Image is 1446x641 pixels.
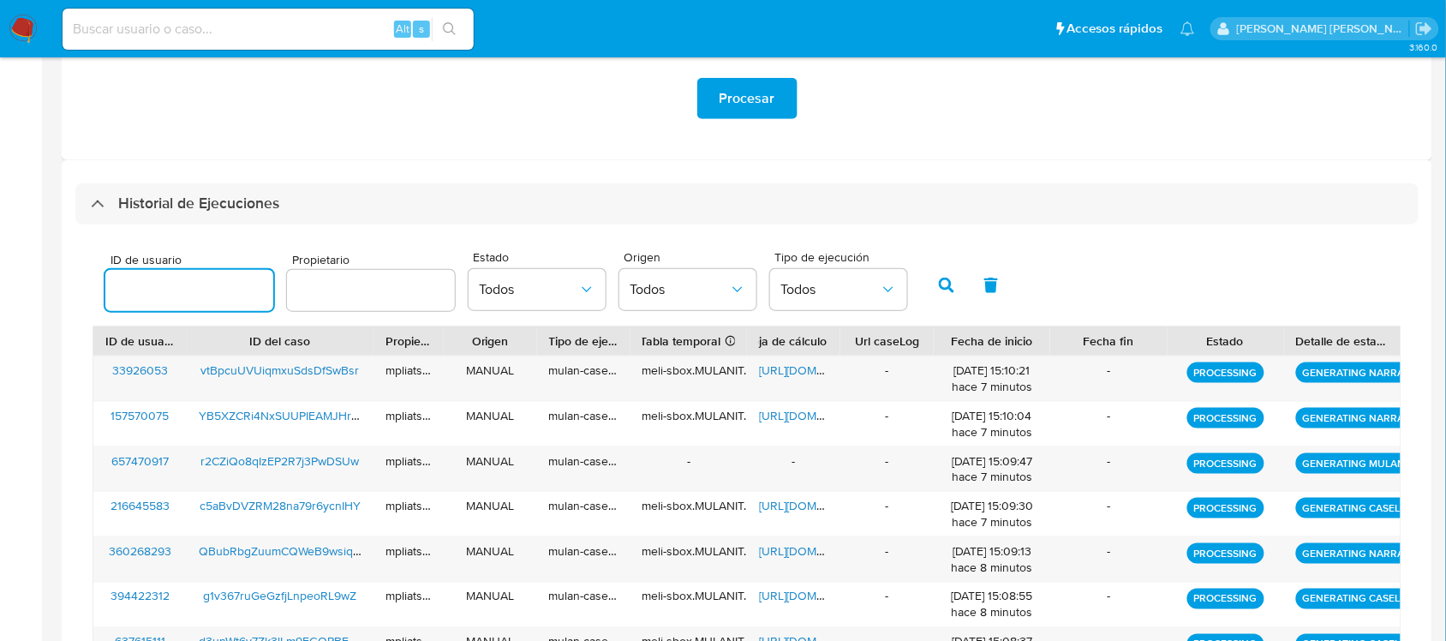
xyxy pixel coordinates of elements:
[1237,21,1410,37] p: emmanuel.vitiello@mercadolibre.com
[1415,20,1433,38] a: Salir
[1180,21,1195,36] a: Notificaciones
[1067,20,1163,38] span: Accesos rápidos
[1409,40,1437,54] span: 3.160.0
[63,18,474,40] input: Buscar usuario o caso...
[419,21,424,37] span: s
[432,17,467,41] button: search-icon
[396,21,409,37] span: Alt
